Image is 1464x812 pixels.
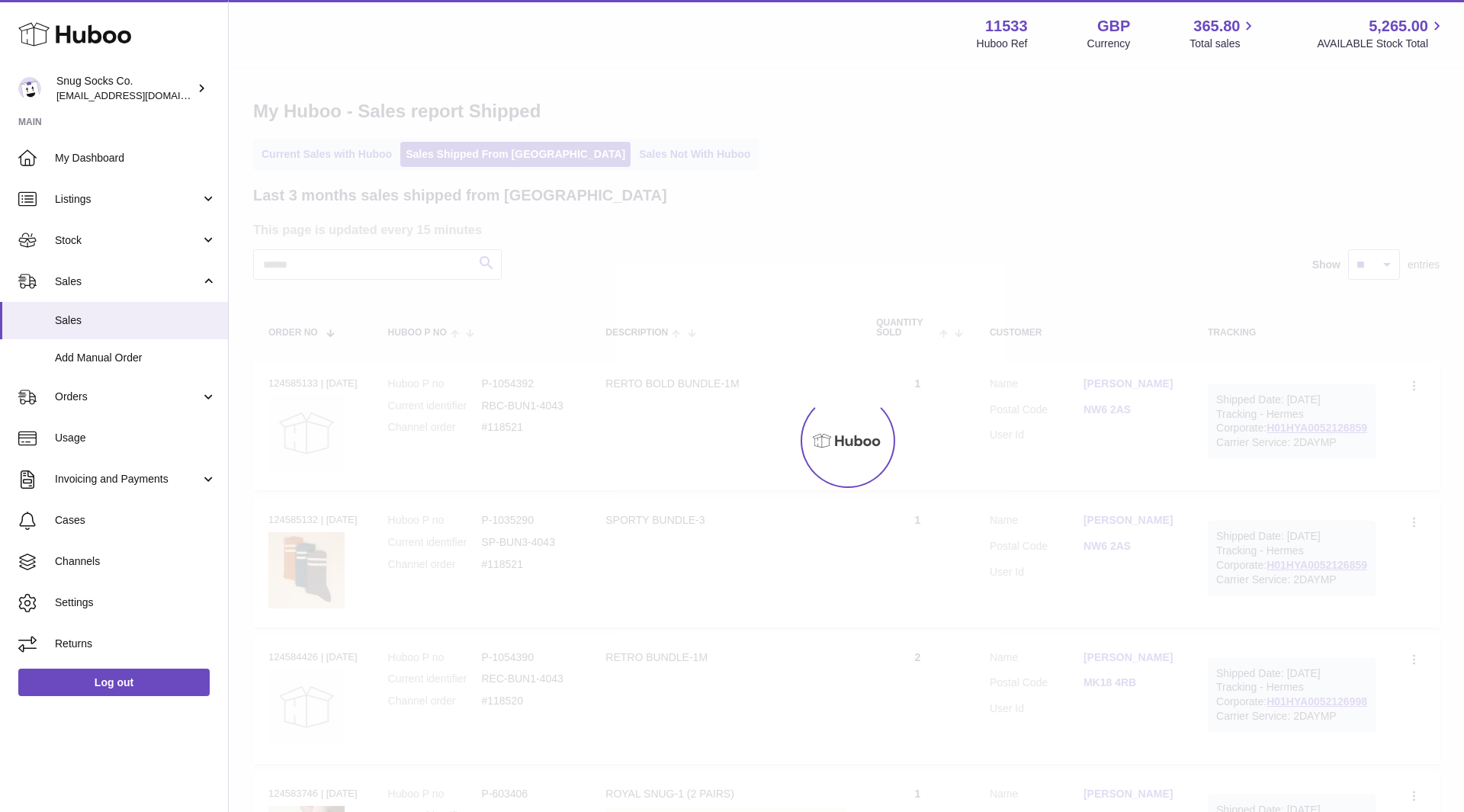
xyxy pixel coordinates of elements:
span: Stock [55,233,201,248]
span: 5,265.00 [1369,16,1428,37]
span: Settings [55,595,217,610]
span: 365.80 [1193,16,1240,37]
a: Log out [18,669,210,696]
div: Huboo Ref [977,37,1028,51]
span: Total sales [1189,37,1257,51]
span: Orders [55,390,201,404]
span: Sales [55,274,201,289]
div: Snug Socks Co. [56,74,194,103]
span: Add Manual Order [55,351,217,365]
a: 365.80 Total sales [1189,16,1257,51]
span: Sales [55,313,217,328]
img: info@snugsocks.co.uk [18,77,41,100]
strong: GBP [1097,16,1130,37]
a: 5,265.00 AVAILABLE Stock Total [1317,16,1446,51]
strong: 11533 [985,16,1028,37]
span: Listings [55,192,201,207]
span: Invoicing and Payments [55,472,201,486]
div: Currency [1087,37,1131,51]
span: Returns [55,637,217,651]
span: Usage [55,431,217,445]
span: [EMAIL_ADDRESS][DOMAIN_NAME] [56,89,224,101]
span: Channels [55,554,217,569]
span: AVAILABLE Stock Total [1317,37,1446,51]
span: Cases [55,513,217,528]
span: My Dashboard [55,151,217,165]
